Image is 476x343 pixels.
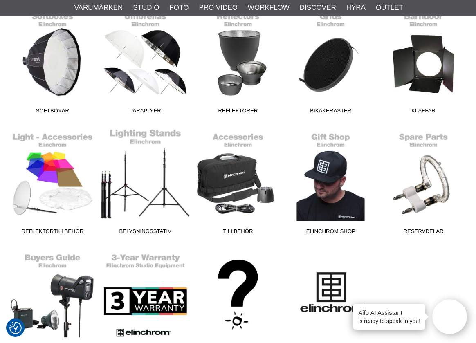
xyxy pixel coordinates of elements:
[192,7,285,117] a: Reflektorer
[192,227,285,238] span: Tillbehör
[192,128,285,238] a: Tillbehör
[199,2,237,13] a: Pro Video
[248,2,290,13] a: Workflow
[6,107,99,118] span: Softboxar
[284,227,377,238] span: Elinchrom Shop
[74,2,123,13] a: Varumärken
[376,2,403,13] a: Outlet
[377,227,470,238] span: Reservdelar
[377,128,470,238] a: Reservdelar
[284,7,377,117] a: Bikakeraster
[377,107,470,118] span: Klaffar
[358,308,420,317] h4: Aifo AI Assistant
[133,2,159,13] a: Studio
[284,128,377,238] a: Elinchrom Shop
[346,2,366,13] a: Hyra
[9,321,22,335] button: Samtyckesinställningar
[6,7,99,117] a: Softboxar
[353,304,425,330] div: is ready to speak to you!
[6,227,99,238] span: Reflektortillbehör
[300,2,336,13] a: Discover
[169,2,189,13] a: Foto
[284,107,377,118] span: Bikakeraster
[6,128,99,238] a: Reflektortillbehör
[99,128,192,238] a: Belysningsstativ
[377,7,470,117] a: Klaffar
[99,227,192,238] span: Belysningsstativ
[99,107,192,118] span: Paraplyer
[99,7,192,117] a: Paraplyer
[192,107,285,118] span: Reflektorer
[9,322,22,334] img: Revisit consent button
